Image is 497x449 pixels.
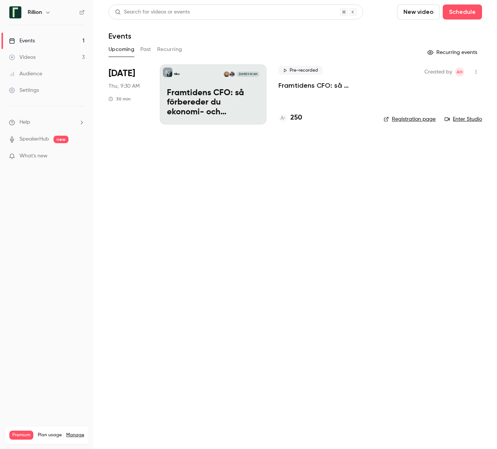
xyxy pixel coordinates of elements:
[109,96,131,102] div: 30 min
[9,431,33,440] span: Premium
[397,4,440,19] button: New video
[290,113,302,123] h4: 250
[9,54,36,61] div: Videos
[19,135,49,143] a: SpeakerHub
[54,136,68,143] span: new
[66,432,84,438] a: Manage
[9,6,21,18] img: Rillion
[140,43,151,55] button: Past
[9,118,85,126] li: help-dropdown-opener
[384,115,436,123] a: Registration page
[278,66,323,75] span: Pre-recorded
[9,37,35,45] div: Events
[457,67,463,76] span: AH
[19,152,48,160] span: What's new
[167,88,259,117] p: Framtidens CFO: så förbereder du ekonomi- och finansfunktionen för AI-eran​
[157,43,182,55] button: Recurring
[9,70,42,78] div: Audience
[424,67,452,76] span: Created by
[424,46,482,58] button: Recurring events
[229,72,235,77] img: Charles Wade
[109,82,140,90] span: Thu, 9:30 AM
[278,81,372,90] a: Framtidens CFO: så förbereder du ekonomi- och finansfunktionen för AI-eran​
[445,115,482,123] a: Enter Studio
[19,118,30,126] span: Help
[9,87,39,94] div: Settings
[115,8,190,16] div: Search for videos or events
[109,67,135,79] span: [DATE]
[443,4,482,19] button: Schedule
[109,31,131,40] h1: Events
[455,67,464,76] span: Adam Holmgren
[38,432,62,438] span: Plan usage
[160,64,266,124] a: Framtidens CFO: så förbereder du ekonomi- och finansfunktionen för AI-eran​RillionCharles WadeMon...
[237,72,259,77] span: [DATE] 9:30 AM
[174,72,180,76] p: Rillion
[109,43,134,55] button: Upcoming
[109,64,148,124] div: Aug 28 Thu, 9:30 AM (Europe/Stockholm)
[278,113,302,123] a: 250
[28,9,42,16] h6: Rillion
[224,72,229,77] img: Monika Pers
